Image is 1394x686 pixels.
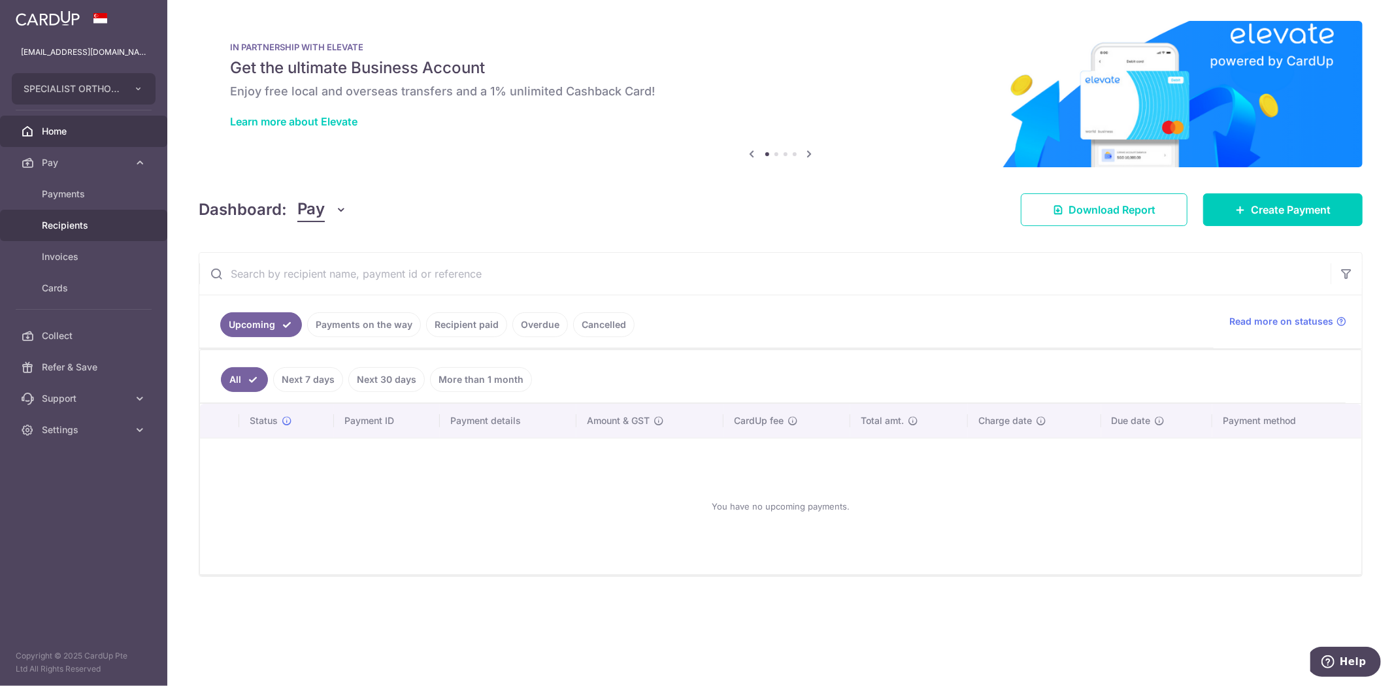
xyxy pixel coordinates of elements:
a: Next 30 days [348,367,425,392]
h6: Enjoy free local and overseas transfers and a 1% unlimited Cashback Card! [230,84,1331,99]
span: Amount & GST [587,414,650,427]
p: IN PARTNERSHIP WITH ELEVATE [230,42,1331,52]
span: Due date [1112,414,1151,427]
span: Support [42,392,128,405]
th: Payment details [440,404,577,438]
img: Renovation banner [199,21,1363,167]
a: More than 1 month [430,367,532,392]
a: Read more on statuses [1229,315,1346,328]
span: Create Payment [1251,202,1331,218]
a: Payments on the way [307,312,421,337]
span: Cards [42,282,128,295]
span: Invoices [42,250,128,263]
div: You have no upcoming payments. [216,449,1346,564]
h4: Dashboard: [199,198,287,221]
span: Download Report [1069,202,1155,218]
span: Recipients [42,219,128,232]
span: Charge date [978,414,1032,427]
a: Download Report [1021,193,1187,226]
a: Create Payment [1203,193,1363,226]
span: Refer & Save [42,361,128,374]
th: Payment ID [334,404,440,438]
span: Home [42,125,128,138]
input: Search by recipient name, payment id or reference [199,253,1331,295]
span: Pay [42,156,128,169]
p: [EMAIL_ADDRESS][DOMAIN_NAME] [21,46,146,59]
span: Total amt. [861,414,904,427]
span: Read more on statuses [1229,315,1333,328]
th: Payment method [1212,404,1361,438]
a: All [221,367,268,392]
span: Collect [42,329,128,342]
a: Next 7 days [273,367,343,392]
span: Pay [297,197,325,222]
a: Recipient paid [426,312,507,337]
a: Cancelled [573,312,635,337]
iframe: Opens a widget where you can find more information [1310,647,1381,679]
span: CardUp fee [734,414,784,427]
a: Learn more about Elevate [230,115,357,128]
h5: Get the ultimate Business Account [230,57,1331,78]
button: SPECIALIST ORTHOPAEDIC CENTRE PTE. LTD. [12,73,156,105]
img: CardUp [16,10,80,26]
span: Payments [42,188,128,201]
button: Pay [297,197,348,222]
span: Status [250,414,278,427]
span: Settings [42,423,128,436]
a: Upcoming [220,312,302,337]
span: SPECIALIST ORTHOPAEDIC CENTRE PTE. LTD. [24,82,120,95]
a: Overdue [512,312,568,337]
